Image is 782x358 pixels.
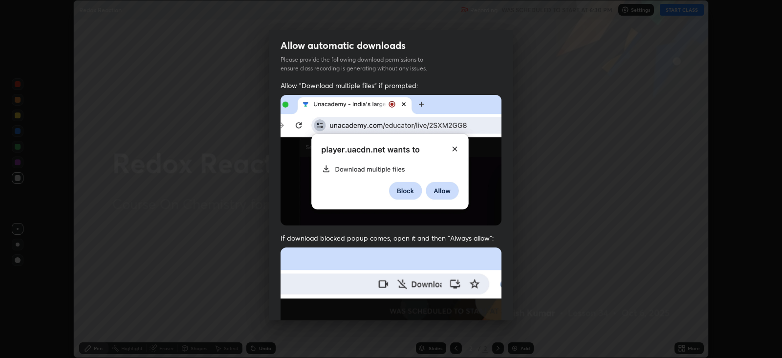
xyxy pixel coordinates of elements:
span: If download blocked popup comes, open it and then "Always allow": [281,233,501,243]
h2: Allow automatic downloads [281,39,406,52]
p: Please provide the following download permissions to ensure class recording is generating without... [281,55,439,73]
img: downloads-permission-allow.gif [281,95,501,225]
span: Allow "Download multiple files" if prompted: [281,81,501,90]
